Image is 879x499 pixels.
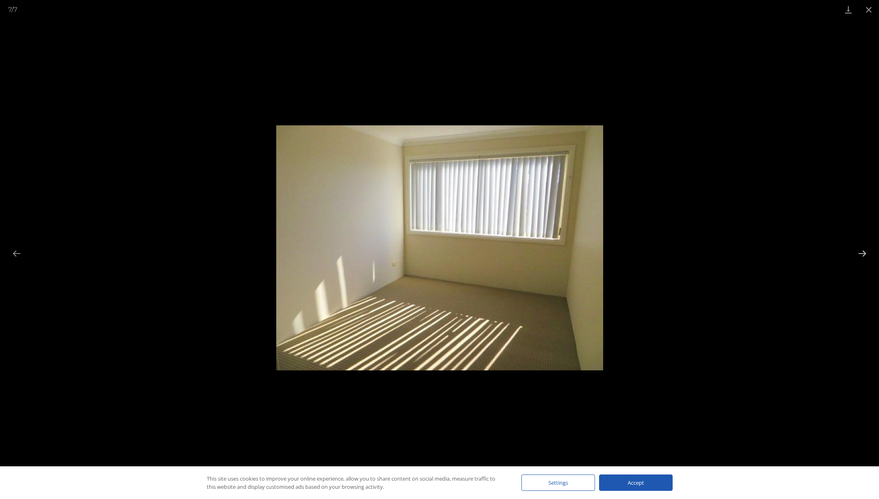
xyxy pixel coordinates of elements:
button: Next slide [854,245,871,261]
button: Previous slide [8,245,25,261]
div: Accept [599,474,673,491]
span: 7 [13,6,17,13]
div: Settings [521,474,595,491]
span: 7 [8,6,11,13]
img: Property Gallery [276,125,603,370]
div: This site uses cookies to improve your online experience, allow you to share content on social me... [207,474,505,491]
